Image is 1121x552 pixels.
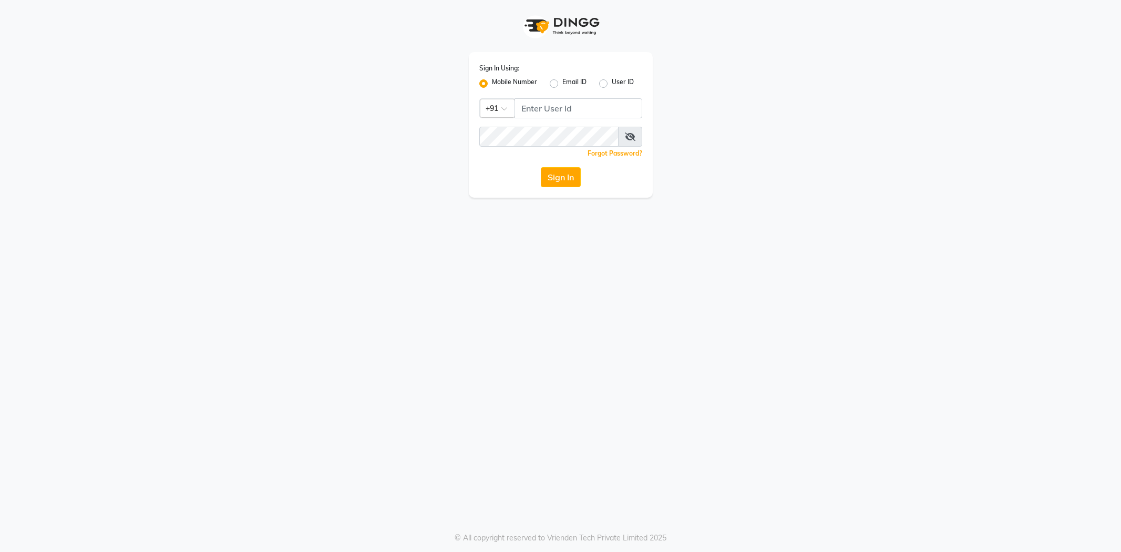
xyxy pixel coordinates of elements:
a: Forgot Password? [588,149,642,157]
label: Sign In Using: [479,64,519,73]
label: Mobile Number [492,77,537,90]
label: Email ID [562,77,587,90]
input: Username [515,98,642,118]
input: Username [479,127,619,147]
label: User ID [612,77,634,90]
button: Sign In [541,167,581,187]
img: logo1.svg [519,11,603,42]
